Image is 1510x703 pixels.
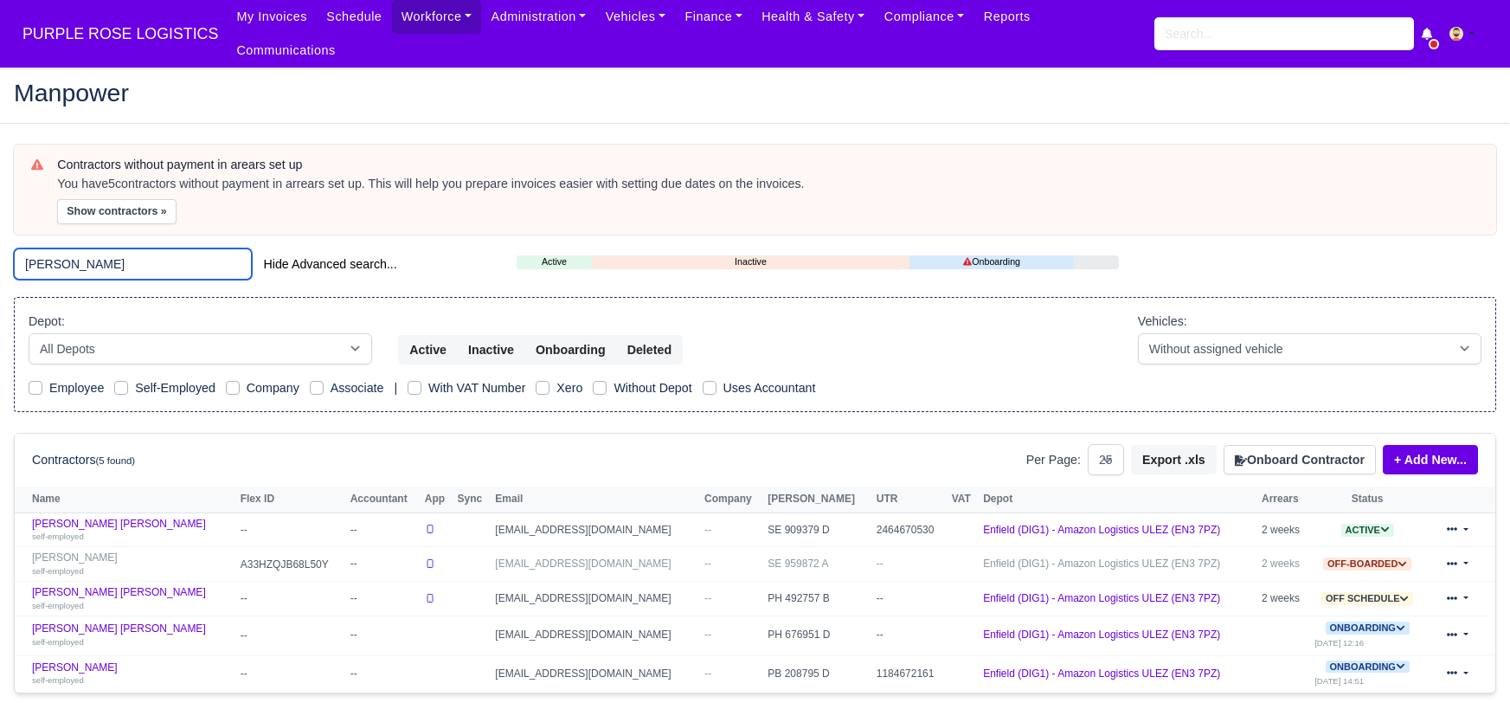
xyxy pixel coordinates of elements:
th: UTR [872,487,948,513]
span: -- [704,592,711,604]
td: 2 weeks [1257,582,1310,616]
th: App [421,487,453,513]
td: A33HZQJB68L50Y [236,547,346,582]
button: Inactive [457,335,525,364]
td: -- [236,513,346,547]
td: 2 weeks [1257,513,1310,547]
input: Search... [1154,17,1414,50]
a: Enfield (DIG1) - Amazon Logistics ULEZ (EN3 7PZ) [983,592,1220,604]
a: Active [1341,524,1394,536]
td: -- [236,655,346,693]
button: Hide Advanced search... [252,249,408,279]
h6: Contractors [32,453,135,468]
span: -- [704,629,711,641]
a: [PERSON_NAME] self-employed [32,551,232,577]
td: 2 weeks [1257,547,1310,582]
h2: Manpower [14,81,1496,105]
th: [PERSON_NAME] [763,487,871,513]
a: [PERSON_NAME] self-employed [32,661,232,687]
td: -- [346,547,421,582]
label: Xero [556,378,582,398]
a: Enfield (DIG1) - Amazon Logistics ULEZ (EN3 7PZ) [983,629,1220,641]
th: Email [491,487,700,513]
td: -- [346,616,421,655]
td: 1184672161 [872,655,948,693]
th: Sync [453,487,492,513]
td: SE 959872 A [763,547,871,582]
small: [DATE] 12:16 [1314,638,1364,648]
label: Per Page: [1026,450,1081,470]
label: Company [247,378,299,398]
button: Export .xls [1131,445,1217,474]
div: Manpower [1,67,1509,123]
label: Vehicles: [1138,312,1187,332]
strong: 5 [108,177,115,190]
td: -- [236,616,346,655]
button: Onboard Contractor [1224,445,1376,474]
td: PH 492757 B [763,582,871,616]
button: Active [398,335,458,364]
td: [EMAIL_ADDRESS][DOMAIN_NAME] [491,655,700,693]
th: Depot [979,487,1257,513]
span: Active [1341,524,1394,537]
td: [EMAIL_ADDRESS][DOMAIN_NAME] [491,582,700,616]
span: Onboarding [1326,622,1410,635]
a: Enfield (DIG1) - Amazon Logistics ULEZ (EN3 7PZ) [983,558,1220,570]
th: Arrears [1257,487,1310,513]
span: Onboarding [1326,661,1410,674]
label: Depot: [29,312,65,332]
small: [DATE] 14:51 [1314,676,1364,686]
th: Name [15,487,236,513]
button: Show contractors » [57,199,177,224]
span: -- [704,668,711,680]
div: + Add New... [1376,445,1478,474]
td: -- [346,582,421,616]
th: VAT [948,487,979,513]
small: self-employed [32,637,84,647]
a: Enfield (DIG1) - Amazon Logistics ULEZ (EN3 7PZ) [983,524,1220,536]
input: Search (by name, email, transporter id) ... [14,248,252,280]
a: [PERSON_NAME] [PERSON_NAME] self-employed [32,622,232,648]
div: You have contractors without payment in arrears set up. This will help you prepare invoices easie... [57,176,1479,193]
td: SE 909379 D [763,513,871,547]
a: PURPLE ROSE LOGISTICS [14,17,227,51]
label: With VAT Number [428,378,525,398]
td: PH 676951 D [763,616,871,655]
span: Off-boarded [1323,558,1411,571]
a: Onboarding [1326,661,1410,673]
a: + Add New... [1383,445,1478,474]
th: Status [1310,487,1424,513]
a: Active [517,255,592,269]
span: Off schedule [1321,592,1414,605]
a: [PERSON_NAME] [PERSON_NAME] self-employed [32,586,232,611]
label: Without Depot [614,378,691,398]
th: Company [700,487,763,513]
td: -- [872,582,948,616]
a: Off-boarded [1323,558,1411,570]
label: Uses Accountant [723,378,816,398]
a: Onboarding [909,255,1074,269]
a: Enfield (DIG1) - Amazon Logistics ULEZ (EN3 7PZ) [983,668,1220,680]
label: Employee [49,378,104,398]
a: Communications [227,34,345,68]
small: self-employed [32,566,84,576]
span: -- [704,524,711,536]
td: [EMAIL_ADDRESS][DOMAIN_NAME] [491,513,700,547]
span: -- [704,558,711,570]
label: Self-Employed [135,378,215,398]
small: self-employed [32,532,84,541]
small: self-employed [32,675,84,685]
h6: Contractors without payment in arears set up [57,158,1479,172]
td: PB 208795 D [763,655,871,693]
button: Onboarding [524,335,617,364]
td: -- [872,616,948,655]
td: -- [346,655,421,693]
span: PURPLE ROSE LOGISTICS [14,16,227,51]
iframe: Chat Widget [1423,620,1510,703]
td: [EMAIL_ADDRESS][DOMAIN_NAME] [491,616,700,655]
td: 2464670530 [872,513,948,547]
small: self-employed [32,601,84,610]
th: Flex ID [236,487,346,513]
td: [EMAIL_ADDRESS][DOMAIN_NAME] [491,547,700,582]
